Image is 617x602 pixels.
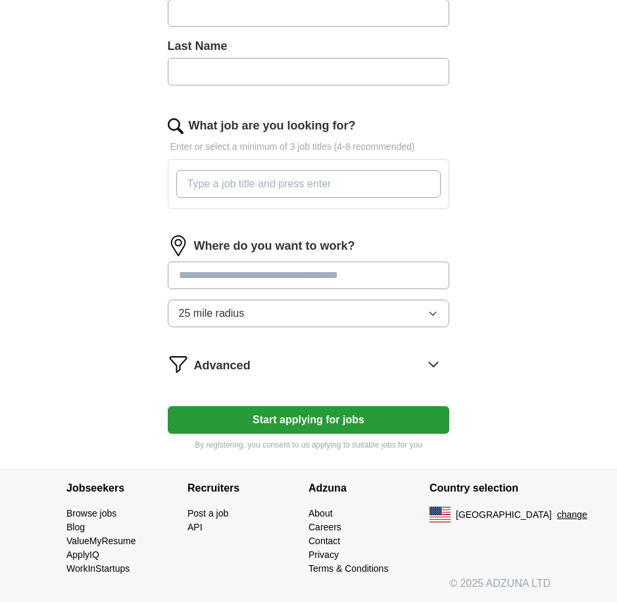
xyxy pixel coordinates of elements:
img: location.png [168,235,189,256]
label: What job are you looking for? [189,117,356,135]
button: Start applying for jobs [168,406,450,434]
span: Advanced [194,357,251,375]
img: US flag [430,507,451,522]
a: ValueMyResume [66,536,136,546]
a: Careers [308,522,341,532]
div: © 2025 ADZUNA LTD [56,576,561,602]
a: Terms & Conditions [308,563,388,574]
a: Contact [308,536,340,546]
a: Browse jobs [66,508,116,519]
h4: Country selection [430,470,551,507]
a: About [308,508,333,519]
button: change [557,508,587,522]
label: Last Name [168,37,450,55]
a: ApplyIQ [66,549,99,560]
input: Type a job title and press enter [176,170,441,198]
span: [GEOGRAPHIC_DATA] [456,508,552,522]
a: Blog [66,522,85,532]
img: filter [168,354,189,375]
a: WorkInStartups [66,563,130,574]
p: By registering, you consent to us applying to suitable jobs for you [168,439,450,451]
button: 25 mile radius [168,300,450,327]
a: Post a job [187,508,228,519]
p: Enter or select a minimum of 3 job titles (4-8 recommended) [168,140,450,154]
a: Privacy [308,549,339,560]
label: Where do you want to work? [194,237,355,255]
img: search.png [168,118,184,134]
span: 25 mile radius [179,306,245,321]
a: API [187,522,203,532]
